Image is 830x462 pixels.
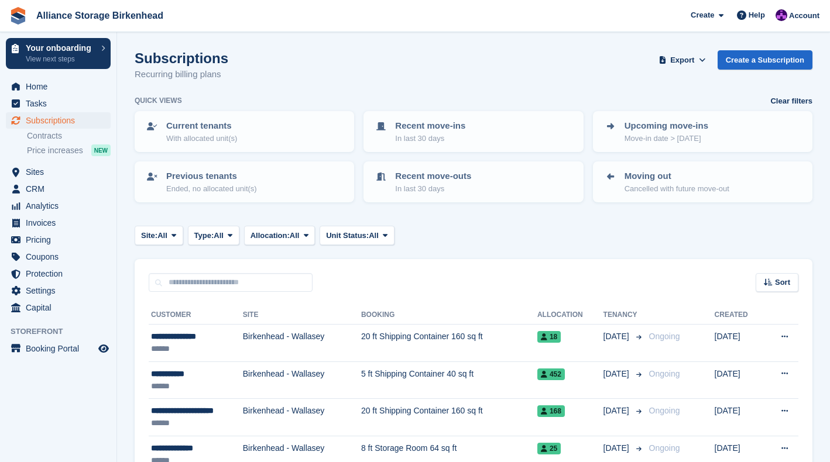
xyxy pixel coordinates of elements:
[770,95,812,107] a: Clear filters
[6,181,111,197] a: menu
[594,112,811,151] a: Upcoming move-ins Move-in date > [DATE]
[26,44,95,52] p: Your onboarding
[32,6,168,25] a: Alliance Storage Birkenhead
[26,232,96,248] span: Pricing
[135,95,182,106] h6: Quick views
[136,112,353,151] a: Current tenants With allocated unit(s)
[141,230,157,242] span: Site:
[326,230,369,242] span: Unit Status:
[26,78,96,95] span: Home
[603,306,644,325] th: Tenancy
[537,405,565,417] span: 168
[775,277,790,288] span: Sort
[603,405,632,417] span: [DATE]
[365,163,582,201] a: Recent move-outs In last 30 days
[6,95,111,112] a: menu
[6,282,111,299] a: menu
[6,215,111,231] a: menu
[251,230,290,242] span: Allocation:
[9,7,27,25] img: stora-icon-8386f47178a22dfd0bd8f6a31ec36ba5ce8667c1dd55bd0f319d3a0aa187defe.svg
[26,54,95,64] p: View next steps
[243,325,361,362] td: Birkenhead - Wallasey
[26,299,96,316] span: Capital
[6,266,111,282] a: menu
[188,226,239,245] button: Type: All
[26,112,96,129] span: Subscriptions
[361,325,537,362] td: 20 ft Shipping Container 160 sq ft
[670,54,694,66] span: Export
[537,368,565,380] span: 452
[243,399,361,436] td: Birkenhead - Wallasey
[6,164,111,180] a: menu
[27,130,111,142] a: Contracts
[26,181,96,197] span: CRM
[395,183,471,195] p: In last 30 days
[135,226,183,245] button: Site: All
[749,9,765,21] span: Help
[625,119,708,133] p: Upcoming move-ins
[594,163,811,201] a: Moving out Cancelled with future move-out
[789,10,819,22] span: Account
[649,369,680,378] span: Ongoing
[649,443,680,453] span: Ongoing
[361,306,537,325] th: Booking
[166,183,257,195] p: Ended, no allocated unit(s)
[395,133,465,144] p: In last 30 days
[6,78,111,95] a: menu
[243,306,361,325] th: Site
[649,406,680,415] span: Ongoing
[194,230,214,242] span: Type:
[27,145,83,156] span: Price increases
[97,342,111,356] a: Preview store
[166,119,237,133] p: Current tenants
[6,249,111,265] a: menu
[243,361,361,399] td: Birkenhead - Wallasey
[149,306,243,325] th: Customer
[135,68,228,81] p: Recurring billing plans
[166,133,237,144] p: With allocated unit(s)
[537,306,603,325] th: Allocation
[26,249,96,265] span: Coupons
[776,9,787,21] img: Romilly Norton
[603,442,632,454] span: [DATE]
[290,230,300,242] span: All
[11,326,116,337] span: Storefront
[537,331,561,343] span: 18
[625,183,729,195] p: Cancelled with future move-out
[244,226,315,245] button: Allocation: All
[369,230,379,242] span: All
[6,112,111,129] a: menu
[26,340,96,357] span: Booking Portal
[715,361,763,399] td: [DATE]
[26,266,96,282] span: Protection
[26,282,96,299] span: Settings
[320,226,394,245] button: Unit Status: All
[649,332,680,341] span: Ongoing
[625,133,708,144] p: Move-in date > [DATE]
[135,50,228,66] h1: Subscriptions
[603,330,632,343] span: [DATE]
[166,170,257,183] p: Previous tenants
[715,399,763,436] td: [DATE]
[395,170,471,183] p: Recent move-outs
[6,38,111,69] a: Your onboarding View next steps
[136,163,353,201] a: Previous tenants Ended, no allocated unit(s)
[6,232,111,248] a: menu
[26,215,96,231] span: Invoices
[6,198,111,214] a: menu
[718,50,812,70] a: Create a Subscription
[214,230,224,242] span: All
[26,95,96,112] span: Tasks
[6,340,111,357] a: menu
[537,443,561,454] span: 25
[361,399,537,436] td: 20 ft Shipping Container 160 sq ft
[26,164,96,180] span: Sites
[157,230,167,242] span: All
[657,50,708,70] button: Export
[361,361,537,399] td: 5 ft Shipping Container 40 sq ft
[395,119,465,133] p: Recent move-ins
[27,144,111,157] a: Price increases NEW
[91,144,111,156] div: NEW
[365,112,582,151] a: Recent move-ins In last 30 days
[603,368,632,380] span: [DATE]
